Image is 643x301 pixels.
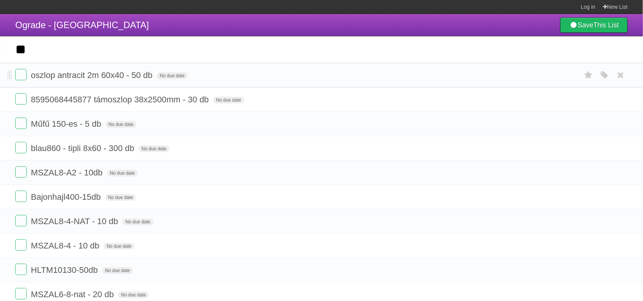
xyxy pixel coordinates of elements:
[102,267,133,274] span: No due date
[139,145,170,152] span: No due date
[31,241,101,250] span: MSZAL8-4 - 10 db
[107,170,138,177] span: No due date
[31,192,103,202] span: Bajonhajl400-15db
[106,121,136,128] span: No due date
[15,93,27,105] label: Done
[213,97,244,104] span: No due date
[31,290,116,299] span: MSZAL6-8-nat - 20 db
[118,291,149,298] span: No due date
[15,264,27,275] label: Done
[15,288,27,299] label: Done
[31,70,154,80] span: oszlop antracit 2m 60x40 - 50 db
[15,69,27,80] label: Done
[15,20,149,30] span: Ograde - [GEOGRAPHIC_DATA]
[31,143,136,153] span: blau860 - tipli 8x60 - 300 db
[122,218,153,225] span: No due date
[15,215,27,226] label: Done
[31,168,104,177] span: MSZAL8-A2 - 10db
[15,166,27,178] label: Done
[31,217,120,226] span: MSZAL8-4-NAT - 10 db
[15,118,27,129] label: Done
[15,239,27,251] label: Done
[104,243,134,250] span: No due date
[31,119,103,129] span: Műfű 150-es - 5 db
[31,265,100,275] span: HLTM10130-50db
[581,69,596,81] label: Star task
[593,21,619,29] b: This List
[31,95,211,104] span: 8595068445877 támoszlop 38x2500mm - 30 db
[105,194,136,201] span: No due date
[15,191,27,202] label: Done
[15,142,27,153] label: Done
[560,18,628,33] a: SaveThis List
[157,72,187,79] span: No due date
